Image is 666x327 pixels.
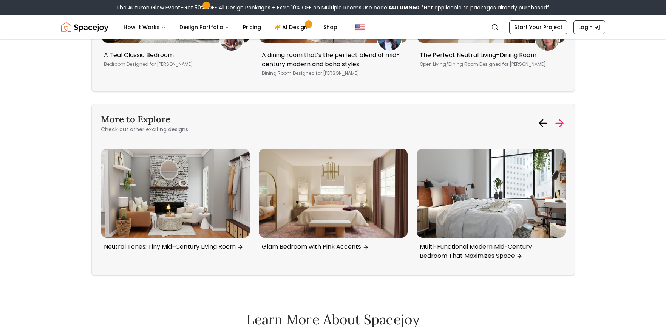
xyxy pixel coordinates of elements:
[417,149,566,266] div: 6 / 6
[61,20,108,35] img: Spacejoy Logo
[116,4,550,11] div: The Autumn Glow Event-Get 50% OFF All Design Packages + Extra 10% OFF on Multiple Rooms.
[479,61,508,67] span: Designed for
[363,4,420,11] span: Use code:
[262,70,402,76] p: Dining Room [PERSON_NAME]
[420,4,550,11] span: *Not applicable to packages already purchased*
[61,20,108,35] a: Spacejoy
[420,51,559,60] p: The Perfect Neutral Living-Dining Room
[101,149,250,257] div: 4 / 6
[269,20,316,35] a: AI Design
[127,61,156,67] span: Designed for
[420,242,559,260] p: Multi-Functional Modern Mid-Century Bedroom That Maximizes Space
[134,312,533,327] h2: Learn More About Spacejoy
[317,20,343,35] a: Shop
[237,20,267,35] a: Pricing
[101,149,250,238] img: Neutral Tones: Tiny Mid-Century Living Room
[259,149,408,257] div: 5 / 6
[61,15,605,39] nav: Global
[573,20,605,34] a: Login
[104,242,244,251] p: Neutral Tones: Tiny Mid-Century Living Room
[293,70,322,76] span: Designed for
[417,149,566,238] img: Multi-Functional Modern Mid-Century Bedroom That Maximizes Space
[262,242,402,251] p: Glam Bedroom with Pink Accents
[355,23,365,32] img: United States
[259,149,408,238] img: Glam Bedroom with Pink Accents
[417,149,566,263] a: Multi-Functional Modern Mid-Century Bedroom That Maximizes SpaceMulti-Functional Modern Mid-Centu...
[259,149,408,254] a: Glam Bedroom with Pink AccentsGlam Bedroom with Pink Accents
[117,20,343,35] nav: Main
[104,61,244,67] p: Bedroom [PERSON_NAME]
[101,113,188,126] h3: More to Explore
[101,149,250,254] a: Neutral Tones: Tiny Mid-Century Living RoomNeutral Tones: Tiny Mid-Century Living Room
[117,20,172,35] button: How It Works
[262,51,402,69] p: A dining room that’s the perfect blend of mid-century modern and boho styles
[420,61,559,67] p: Open Living/Dining Room [PERSON_NAME]
[101,149,566,266] div: Carousel
[173,20,235,35] button: Design Portfolio
[509,20,567,34] a: Start Your Project
[104,51,244,60] p: A Teal Classic Bedroom
[101,126,188,133] p: Check out other exciting designs
[388,4,420,11] b: AUTUMN50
